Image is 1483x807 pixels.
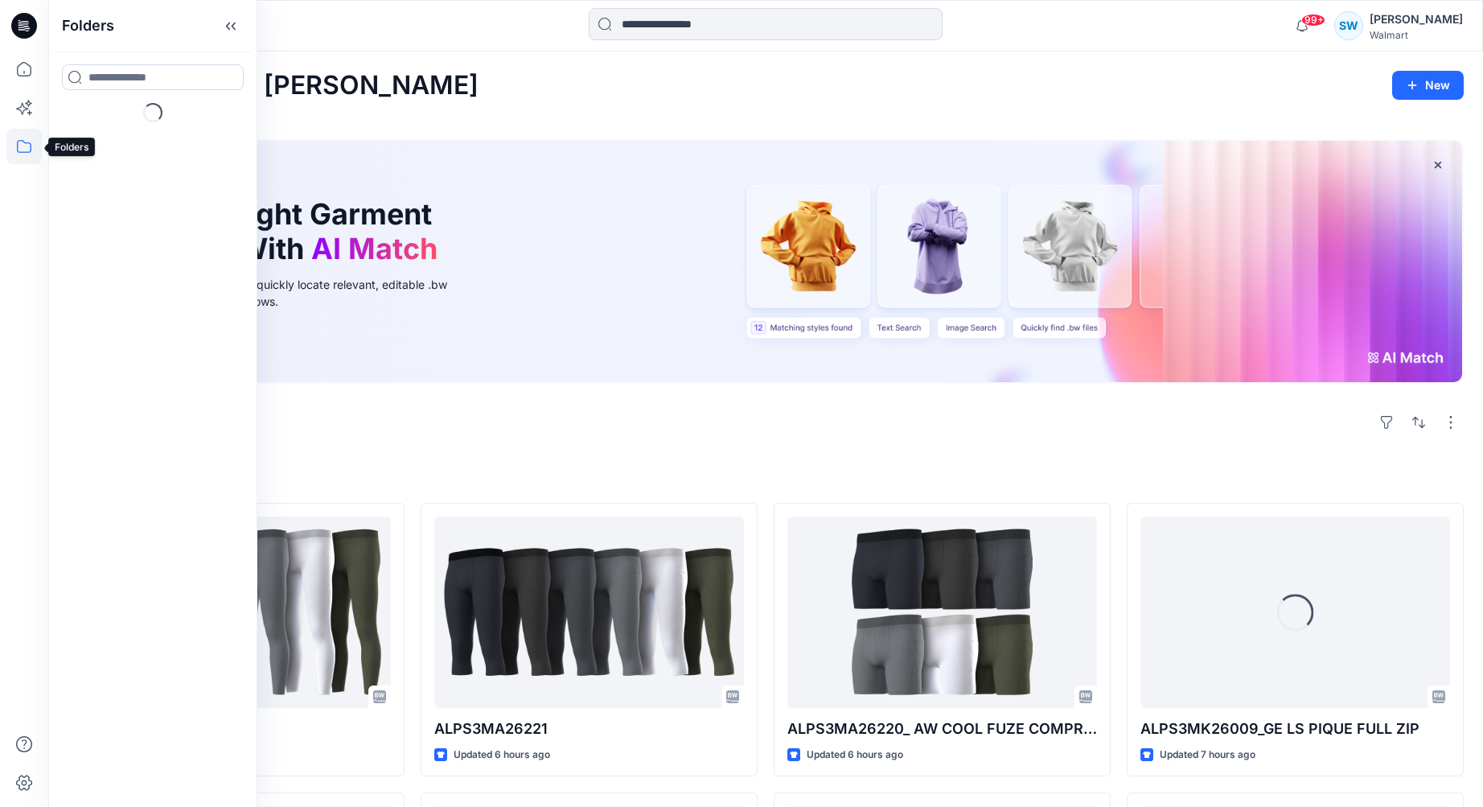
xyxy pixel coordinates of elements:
[1140,718,1450,740] p: ALPS3MK26009_GE LS PIQUE FULL ZIP
[1334,11,1363,40] div: SW
[787,718,1097,740] p: ALPS3MA26220_ AW COOL FUZE COMPRESSION BIKE SHORT 6” INSEAM-9-28
[311,231,438,266] span: AI Match
[1370,10,1463,29] div: [PERSON_NAME]
[1392,71,1464,100] button: New
[454,747,550,764] p: Updated 6 hours ago
[1370,29,1463,41] div: Walmart
[1160,747,1255,764] p: Updated 7 hours ago
[807,747,903,764] p: Updated 6 hours ago
[1301,14,1325,27] span: 99+
[108,276,470,310] div: Use text or image search to quickly locate relevant, editable .bw files for faster design workflows.
[434,718,744,740] p: ALPS3MA26221
[787,517,1097,707] a: ALPS3MA26220_ AW COOL FUZE COMPRESSION BIKE SHORT 6” INSEAM-9-28
[68,467,1464,487] h4: Styles
[108,197,446,266] h1: Find the Right Garment Instantly With
[68,71,479,101] h2: Welcome back, [PERSON_NAME]
[434,517,744,707] a: ALPS3MA26221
